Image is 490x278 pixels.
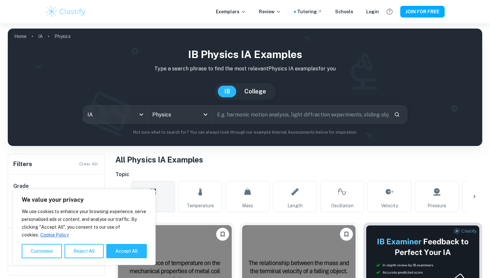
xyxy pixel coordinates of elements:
span: Length [287,202,303,209]
h1: All Physics IA Examples [115,154,482,165]
button: Please log in to bookmark exemplars [216,228,229,241]
button: College [238,86,273,97]
p: Physics [54,33,71,40]
button: JOIN FOR FREE [400,6,445,18]
span: Velocity [381,202,398,209]
h6: Grade [13,182,100,190]
input: E.g. harmonic motion analysis, light diffraction experiments, sliding objects down a ramp... [213,105,389,124]
a: Login [366,8,379,15]
a: IA [38,32,43,41]
span: Oscillation [331,202,354,209]
button: IB [218,86,237,97]
button: Open [201,110,210,119]
img: Clastify logo [45,5,87,18]
button: Reject All [64,244,104,258]
button: Accept All [106,244,147,258]
p: We use cookies to enhance your browsing experience, serve personalised ads or content, and analys... [22,208,147,239]
p: Type a search phrase to find the most relevant Physics IA examples for you [13,65,477,73]
button: Please log in to bookmark exemplars [340,228,353,241]
p: We value your privacy [22,196,147,204]
span: Temperature [187,202,214,209]
h1: IB Physics IA examples [13,47,477,62]
button: Search [391,109,402,120]
h6: Topic [115,171,482,178]
a: Tutoring [297,8,322,15]
p: Exemplars [216,8,246,15]
span: Mass [242,202,253,209]
p: Not sure what to search for? You can always look through our example Internal Assessments below f... [13,129,477,136]
button: Customise [22,244,62,258]
div: IA [83,105,147,124]
button: Help and Feedback [384,6,395,17]
img: profile cover [8,29,482,146]
p: Review [259,8,281,15]
div: We value your privacy [13,189,156,265]
h6: Filters [13,160,32,169]
span: Pressure [427,202,446,209]
a: Schools [335,8,353,15]
a: Home [14,32,27,41]
a: Cookie Policy [40,232,69,238]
